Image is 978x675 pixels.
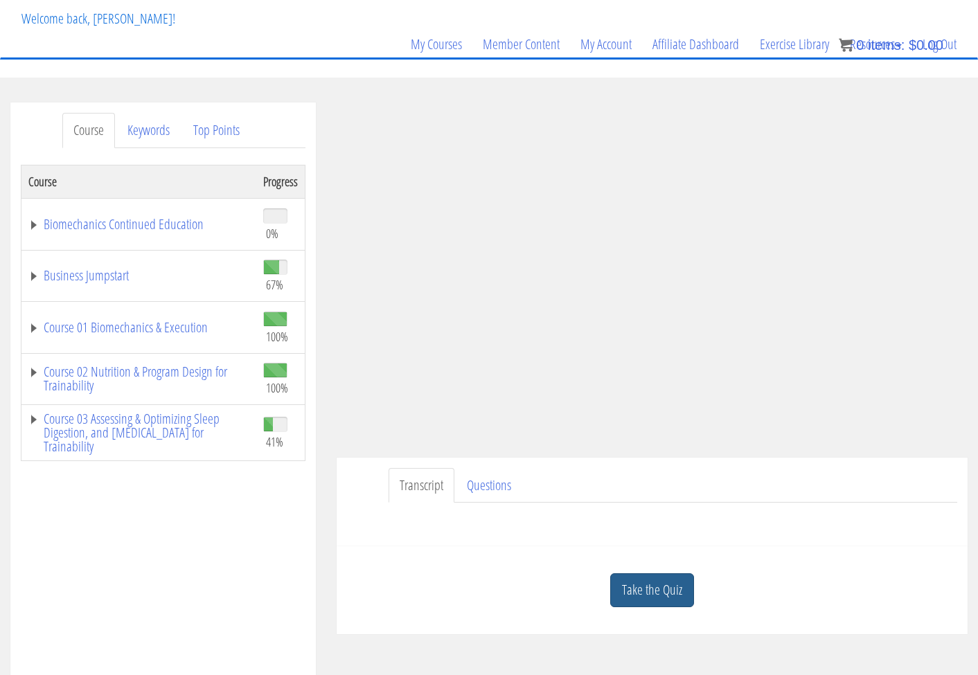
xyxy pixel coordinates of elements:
a: Course [62,113,115,148]
a: Member Content [472,11,570,78]
span: 0% [266,226,278,241]
a: My Courses [400,11,472,78]
a: Resources [839,11,912,78]
span: $ [909,37,916,53]
span: 67% [266,277,283,292]
span: 100% [266,329,288,344]
a: Course 02 Nutrition & Program Design for Trainability [28,365,249,393]
span: items: [868,37,905,53]
img: icon11.png [839,38,853,52]
a: Questions [456,468,522,503]
a: Course 01 Biomechanics & Execution [28,321,249,334]
a: Business Jumpstart [28,269,249,282]
a: Affiliate Dashboard [642,11,749,78]
a: Log Out [912,11,967,78]
span: 100% [266,380,288,395]
a: Top Points [182,113,251,148]
bdi: 0.00 [909,37,943,53]
a: 0 items: $0.00 [839,37,943,53]
th: Progress [256,165,305,198]
span: 41% [266,434,283,449]
a: My Account [570,11,642,78]
a: Exercise Library [749,11,839,78]
a: Keywords [116,113,181,148]
a: Take the Quiz [610,573,694,607]
a: Biomechanics Continued Education [28,217,249,231]
span: 0 [856,37,864,53]
a: Course 03 Assessing & Optimizing Sleep Digestion, and [MEDICAL_DATA] for Trainability [28,412,249,453]
a: Transcript [389,468,454,503]
th: Course [21,165,256,198]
